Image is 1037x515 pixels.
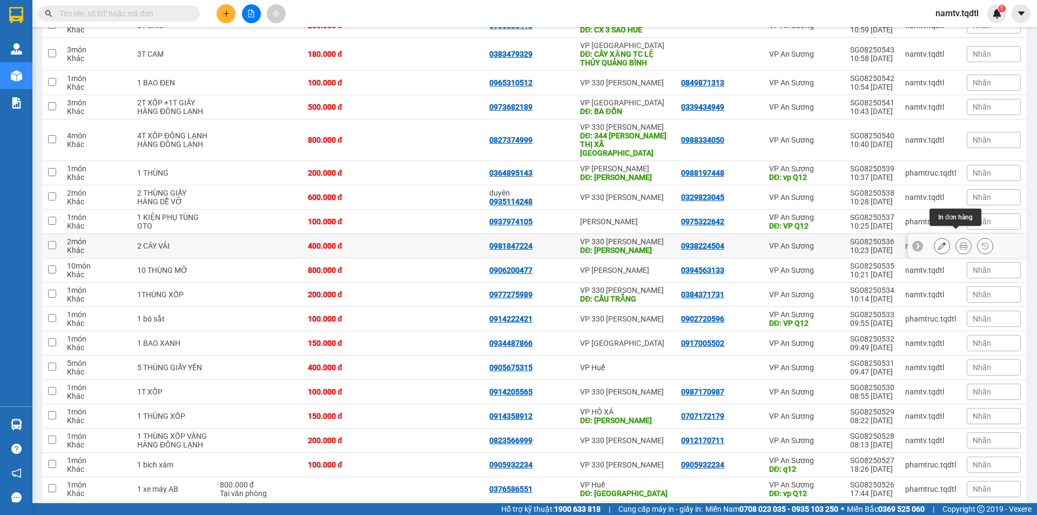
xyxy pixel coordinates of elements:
div: 1 món [67,407,126,416]
div: Khác [67,173,126,182]
div: 10 món [67,262,126,270]
span: Nhãn [973,387,991,396]
div: VP An Sương [769,242,839,250]
div: VP An Sương [769,78,839,87]
div: SG08250535 [850,262,894,270]
div: HÀNG ĐÔNG LẠNH [137,440,209,449]
div: 0364895143 [489,169,533,177]
div: 08:55 [DATE] [850,392,894,400]
div: VP [PERSON_NAME] [580,164,670,173]
div: 0384371731 [681,290,724,299]
div: VP An Sương [769,436,839,445]
div: namtv.tqdtl [905,266,956,275]
div: SG08250531 [850,359,894,367]
div: 400.000 đ [308,242,388,250]
div: SG08250543 [850,45,894,54]
span: Nhãn [973,290,991,299]
span: | [933,503,934,515]
span: 1 [1000,5,1004,12]
div: VP 330 [PERSON_NAME] [580,78,670,87]
div: 10:14 [DATE] [850,295,894,303]
div: SG08250528 [850,432,894,440]
span: namtv.tqdtl [927,6,987,20]
span: Nhãn [973,460,991,469]
span: notification [11,468,22,478]
div: 2 THÙNG GIẤY [137,189,209,197]
div: 1 món [67,383,126,392]
img: solution-icon [11,97,22,109]
strong: 1900 633 818 [554,505,601,513]
span: Miền Nam [705,503,838,515]
div: 100.000 đ [308,387,388,396]
img: warehouse-icon [11,43,22,55]
div: DĐ: CX 3 SAO HUẾ [580,25,670,34]
div: SG08250530 [850,383,894,392]
div: DĐ: Lao Bảo [580,173,670,182]
div: 0823566999 [489,436,533,445]
div: 1 món [67,286,126,295]
div: 2T XỐP +1T GIẤY [137,98,209,107]
div: 10:58 [DATE] [850,54,894,63]
div: 4 món [67,131,126,140]
span: Nhãn [973,436,991,445]
div: DĐ: vp Q12 [769,173,839,182]
span: aim [272,10,280,17]
div: Khác [67,54,126,63]
div: SG08250532 [850,335,894,343]
span: Nhãn [973,339,991,347]
div: 0329823045 [681,193,724,202]
div: 1 xe máy AB [137,485,209,493]
span: copyright [977,505,985,513]
div: VP Huế [580,480,670,489]
div: DĐ: CẦU TRẮNG [580,295,670,303]
div: 17:44 [DATE] [850,489,894,498]
div: 800.000 đ [220,480,297,489]
div: 08:22 [DATE] [850,416,894,425]
div: Khác [67,319,126,327]
div: 0975322642 [681,217,724,226]
div: DĐ: 344 TRẦN HƯNG ĐẠO THỊ XÃ QUẢNG TRỊ [580,131,670,157]
div: 1 bó sắt [137,315,209,323]
div: 0383479329 [489,50,533,58]
div: phamtruc.tqdtl [905,315,956,323]
div: 1 THÙNG [137,169,209,177]
div: VP An Sương [769,363,839,372]
span: Nhãn [973,266,991,275]
div: Khác [67,392,126,400]
div: 150.000 đ [308,412,388,420]
div: SG08250538 [850,189,894,197]
div: HÀNG ĐÔNG LẠNH [137,140,209,149]
div: VP [GEOGRAPHIC_DATA] [580,339,670,347]
img: logo-vxr [9,7,23,23]
div: Khác [67,222,126,230]
div: 10:54 [DATE] [850,83,894,91]
div: VP 330 [PERSON_NAME] [580,387,670,396]
div: DĐ: TRIỆU PHONG [580,246,670,255]
div: SG08250537 [850,213,894,222]
div: SG08250542 [850,74,894,83]
div: 1 bich xám [137,460,209,469]
div: 0905932234 [489,460,533,469]
div: 600.000 đ [308,193,388,202]
div: VP An Sương [769,266,839,275]
div: namtv.tqdtl [905,242,956,250]
div: 0988334050 [681,136,724,144]
span: Miền Bắc [847,503,925,515]
div: 1THÙNG XỐP [137,290,209,299]
div: 08:13 [DATE] [850,440,894,449]
div: VP 330 [PERSON_NAME] [580,237,670,246]
div: 18:26 [DATE] [850,465,894,473]
div: Khác [67,25,126,34]
div: VP An Sương [769,412,839,420]
sup: 1 [998,5,1006,12]
div: 10 THÙNG MỠ [137,266,209,275]
div: 100.000 đ [308,460,388,469]
div: VP 330 [PERSON_NAME] [580,286,670,295]
div: In đơn hàng [930,209,981,226]
div: 5 THÙNG GIẤY YẾN [137,363,209,372]
div: 10:37 [DATE] [850,173,894,182]
div: DĐ: q12 [769,465,839,473]
div: VP An Sương [769,290,839,299]
div: namtv.tqdtl [905,50,956,58]
div: VP An Sương [769,193,839,202]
